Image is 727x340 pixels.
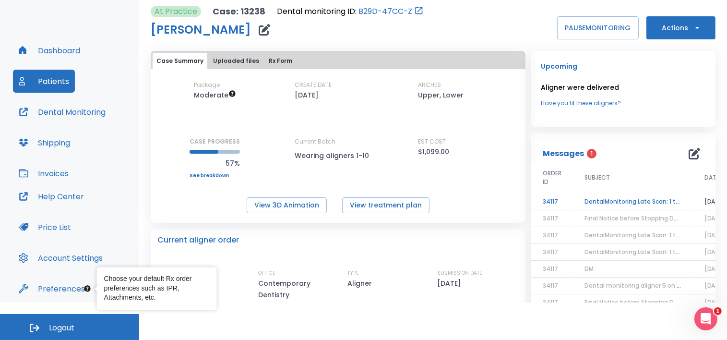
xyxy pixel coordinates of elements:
[13,100,111,123] button: Dental Monitoring
[704,173,719,182] span: DATE
[277,6,357,17] p: Dental monitoring ID:
[190,173,240,179] a: See breakdown
[541,99,706,108] a: Have you fit these aligners?
[155,6,197,17] p: At Practice
[295,137,381,146] p: Current Batch
[541,82,706,93] p: Aligner were delivered
[704,231,725,239] span: [DATE]
[543,169,561,186] span: ORDER ID
[295,150,381,161] p: Wearing aligners 1-10
[704,265,725,273] span: [DATE]
[584,298,721,306] span: Final Notice before Stopping DentalMonitoring
[573,194,693,210] td: DentalMonitoring Late Scan: 1 to 2 Weeks Notification
[543,298,558,306] span: 34117
[277,6,424,17] div: Open patient in dental monitoring portal
[13,70,75,93] button: Patients
[557,16,639,39] button: PAUSEMONITORING
[213,6,265,17] p: Case: 13238
[190,158,240,169] p: 57%
[194,81,220,89] p: Package
[13,185,90,208] button: Help Center
[704,298,725,306] span: [DATE]
[531,194,573,210] td: 34117
[49,323,74,333] span: Logout
[587,149,596,158] span: 1
[543,214,558,222] span: 34117
[13,216,77,239] button: Price List
[83,284,92,293] div: Tooltip anchor
[437,269,482,278] p: SUBMISSION DATE
[543,248,558,256] span: 34117
[342,197,429,213] button: View treatment plan
[247,197,327,213] button: View 3D Animation
[704,281,725,290] span: [DATE]
[704,214,725,222] span: [DATE]
[584,265,594,273] span: DM
[543,281,558,290] span: 34117
[190,137,240,146] p: CASE PROGRESS
[418,89,464,101] p: Upper, Lower
[265,53,296,69] button: Rx Form
[194,90,236,100] span: Up to 20 Steps (40 aligners)
[258,278,340,301] p: Contemporary Dentistry
[295,81,332,89] p: CREATE DATE
[295,89,319,101] p: [DATE]
[13,246,108,269] button: Account Settings
[584,214,721,222] span: Final Notice before Stopping DentalMonitoring
[543,231,558,239] span: 34117
[646,16,715,39] button: Actions
[347,269,359,278] p: TYPE
[13,39,86,62] button: Dashboard
[437,278,465,289] p: [DATE]
[704,248,725,256] span: [DATE]
[13,162,74,185] button: Invoices
[418,137,446,146] p: EST COST
[104,274,210,303] div: Choose your default Rx order preferences such as IPR, Attachments, etc.
[543,265,558,273] span: 34117
[209,53,263,69] button: Uploaded files
[151,24,251,36] h1: [PERSON_NAME]
[258,269,275,278] p: OFFICE
[13,131,76,154] button: Shipping
[418,146,449,158] p: $1,099.00
[153,53,524,69] div: tabs
[541,61,706,72] p: Upcoming
[543,148,584,159] p: Messages
[153,53,207,69] button: Case Summary
[714,307,722,315] span: 1
[157,234,239,246] p: Current aligner order
[347,278,375,289] p: Aligner
[584,173,610,182] span: SUBJECT
[358,6,412,17] a: B29D-47CC-Z
[13,277,91,300] button: Preferences
[418,81,441,89] p: ARCHES
[694,307,717,330] iframe: Intercom live chat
